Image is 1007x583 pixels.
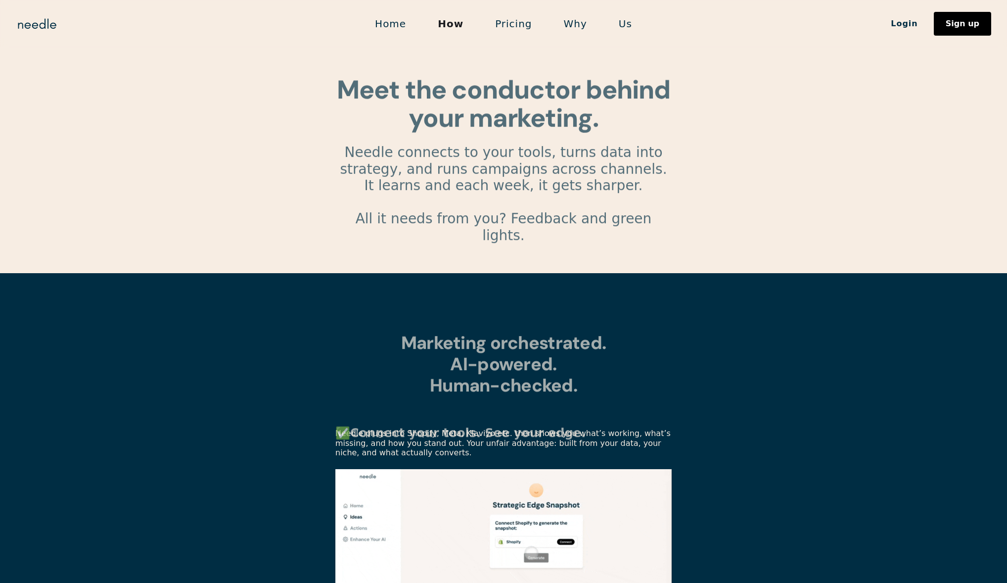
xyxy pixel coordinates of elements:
a: Sign up [934,12,991,36]
a: Pricing [479,13,548,34]
p: ✅ [335,426,672,441]
p: Needle plugs into Shopify, Meta, Klaviyo etc. then shows you what’s working, what’s missing, and ... [335,429,672,457]
strong: Meet the conductor behind your marketing. [337,73,670,135]
a: Login [875,15,934,32]
a: Home [359,13,422,34]
strong: Marketing orchestrated. AI-powered. Human-checked. [401,331,606,397]
p: Needle connects to your tools, turns data into strategy, and runs campaigns across channels. It l... [335,145,672,261]
div: Sign up [946,20,979,28]
a: How [422,13,479,34]
a: Us [603,13,648,34]
strong: Connect your tools. See your edge. [350,426,586,440]
a: Why [548,13,603,34]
